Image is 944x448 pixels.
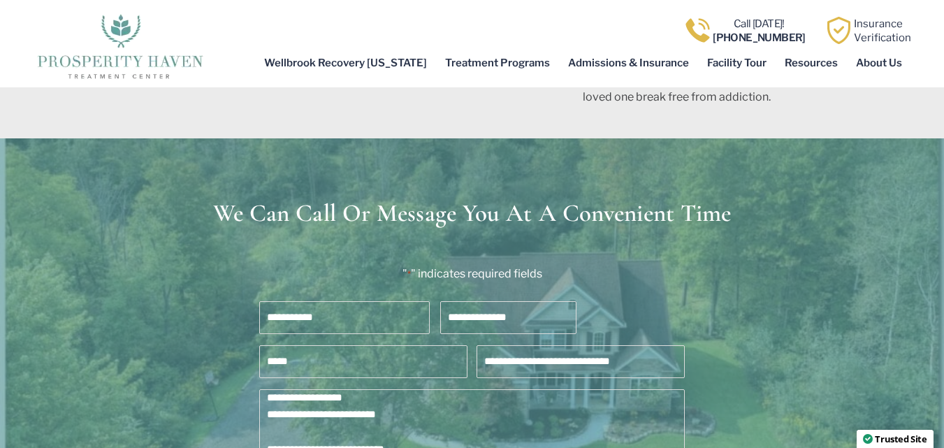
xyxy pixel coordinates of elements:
[713,31,806,44] b: [PHONE_NUMBER]
[854,17,911,44] a: InsuranceVerification
[684,17,711,44] img: Call one of Prosperity Haven's dedicated counselors today so we can help you overcome addiction
[64,201,881,226] h3: we can call or message you at a convenient time
[33,10,207,80] img: The logo for Prosperity Haven Addiction Recovery Center.
[255,47,436,79] a: Wellbrook Recovery [US_STATE]
[825,17,852,44] img: Learn how Prosperity Haven, a verified substance abuse center can help you overcome your addiction
[776,47,847,79] a: Resources
[698,47,776,79] a: Facility Tour
[559,47,698,79] a: Admissions & Insurance
[713,17,806,44] a: Call [DATE]![PHONE_NUMBER]
[436,47,559,79] a: Treatment Programs
[847,47,911,79] a: About Us
[222,265,722,283] p: " " indicates required fields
